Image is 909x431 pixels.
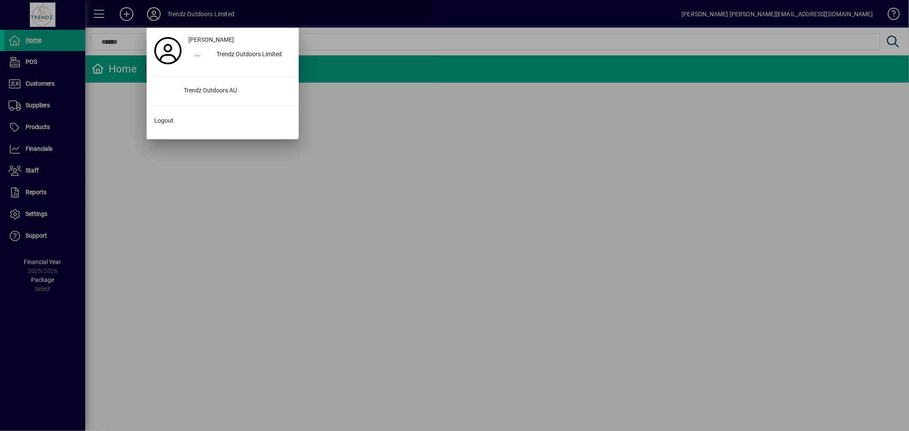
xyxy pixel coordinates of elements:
a: [PERSON_NAME] [185,32,294,47]
span: [PERSON_NAME] [188,35,234,44]
div: Trendz Outdoors Limited [210,47,294,63]
span: Logout [154,116,173,125]
a: Profile [151,43,185,58]
button: Logout [151,113,294,128]
div: Trendz Outdoors AU [177,83,294,99]
button: Trendz Outdoors Limited [185,47,294,63]
button: Trendz Outdoors AU [151,83,294,99]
